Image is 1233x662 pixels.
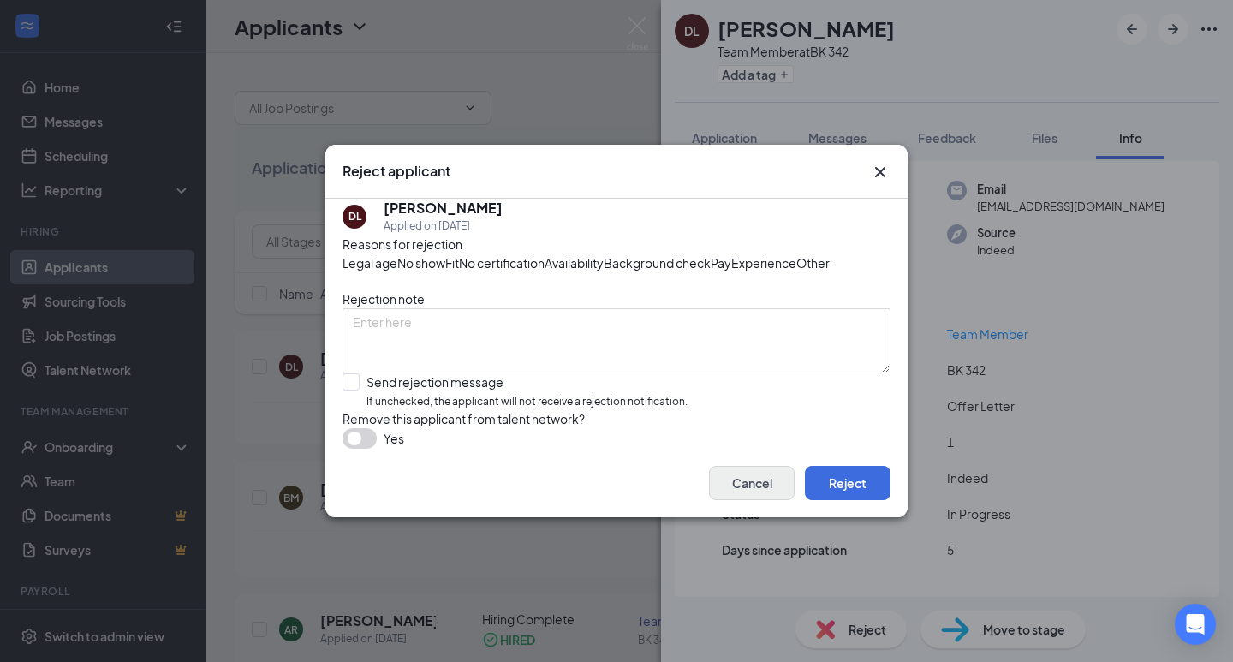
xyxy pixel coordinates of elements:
span: Experience [731,253,796,272]
span: Pay [711,253,731,272]
span: Other [796,253,830,272]
span: Legal age [342,253,397,272]
span: No certification [459,253,545,272]
h3: Reject applicant [342,162,450,181]
span: Yes [384,428,404,449]
button: Cancel [709,466,795,500]
span: Availability [545,253,604,272]
span: Remove this applicant from talent network? [342,411,585,426]
span: Background check [604,253,711,272]
span: Reasons for rejection [342,236,462,252]
span: Rejection note [342,291,425,307]
span: No show [397,253,445,272]
button: Reject [805,466,890,500]
button: Close [870,162,890,182]
div: Applied on [DATE] [384,218,503,235]
svg: Cross [870,162,890,182]
h5: [PERSON_NAME] [384,199,503,218]
div: DL [348,209,361,224]
div: Open Intercom Messenger [1175,604,1216,645]
span: Fit [445,253,459,272]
